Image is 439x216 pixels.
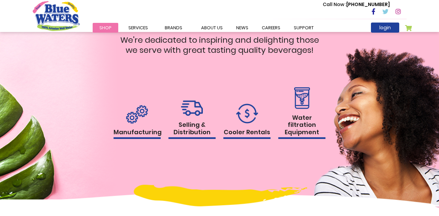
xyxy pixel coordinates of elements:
[229,23,255,33] a: News
[287,23,320,33] a: support
[181,100,203,116] img: rental
[33,1,80,31] a: store logo
[165,25,182,31] span: Brands
[323,1,390,8] p: [PHONE_NUMBER]
[114,129,161,139] h1: Manufacturing
[194,23,229,33] a: about us
[323,1,346,8] span: Call Now :
[168,121,216,139] h1: Selling & Distribution
[236,104,258,123] img: rental
[114,35,326,55] p: We're dedicated to inspiring and delighting those we serve with great tasting quality beverages!
[223,129,271,139] h1: Cooler Rentals
[371,23,399,33] a: login
[126,105,148,123] img: rental
[278,114,325,139] h1: Water filtration Equipment
[292,87,312,109] img: rental
[255,23,287,33] a: careers
[114,105,161,139] a: Manufacturing
[223,104,271,139] a: Cooler Rentals
[128,25,148,31] span: Services
[278,87,325,139] a: Water filtration Equipment
[168,100,216,139] a: Selling & Distribution
[99,25,112,31] span: Shop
